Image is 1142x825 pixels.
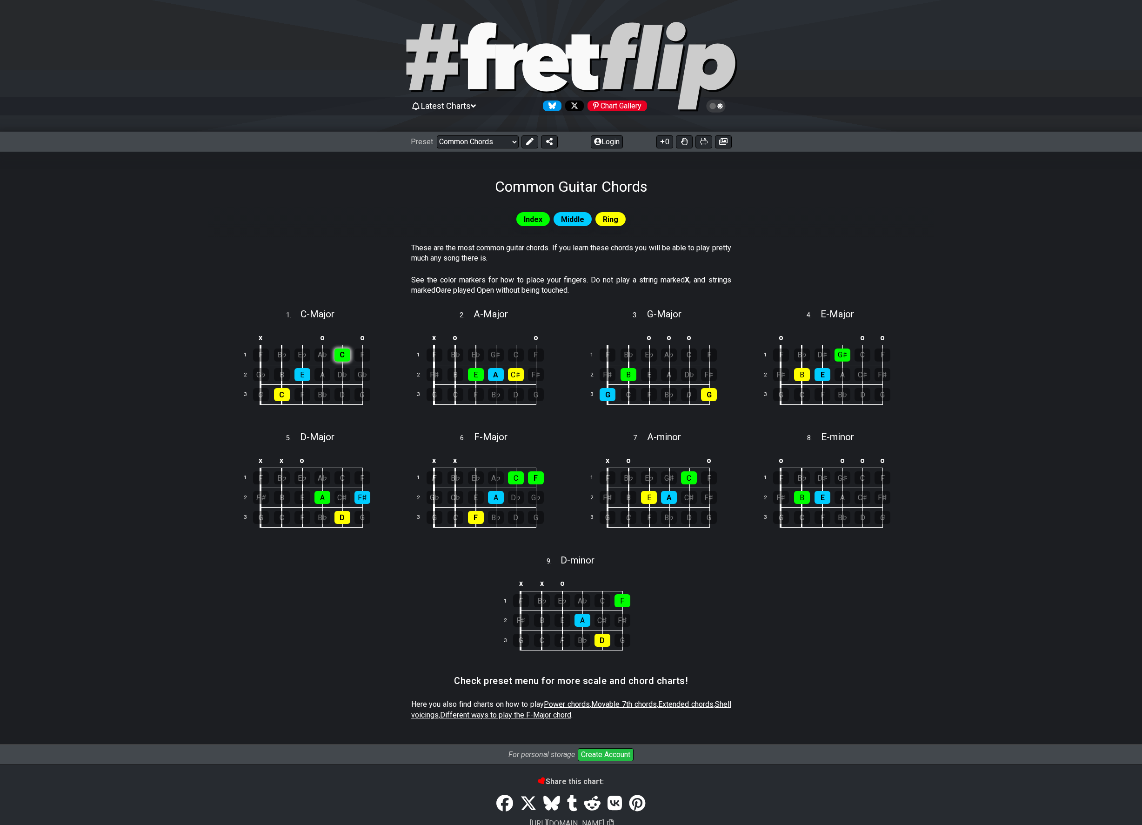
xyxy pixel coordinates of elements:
div: E♭ [294,349,310,362]
button: Toggle Dexterity for all fretkits [676,135,693,148]
span: E - minor [821,431,854,443]
td: 1 [758,345,781,365]
span: Latest Charts [421,101,471,111]
div: G [528,388,544,401]
div: G [600,511,615,524]
td: 1 [498,591,521,611]
button: Create Account [578,748,634,761]
div: C [794,388,810,401]
span: Index [524,213,542,226]
span: D - Major [300,431,334,443]
td: 3 [498,630,521,651]
div: F [427,471,442,484]
td: o [445,330,466,345]
span: 3 . [633,310,647,321]
td: 1 [758,468,781,488]
a: Follow #fretflip at X [561,101,584,111]
div: B♭ [447,349,463,362]
div: G♭ [528,491,544,504]
button: 0 [656,135,673,148]
p: See the color markers for how to place your fingers. Do not play a string marked , and strings ma... [411,275,731,296]
button: Share Preset [541,135,558,148]
a: #fretflip at Pinterest [584,101,647,111]
div: A [661,491,677,504]
div: C♯ [334,491,350,504]
div: C [508,349,524,362]
div: G [701,388,717,401]
div: D♭ [681,368,697,381]
td: o [639,330,659,345]
div: F [294,388,310,401]
div: B♭ [447,471,463,484]
div: F [701,349,717,362]
div: B♭ [274,349,290,362]
div: A [661,368,677,381]
div: G [427,388,442,401]
td: 3 [412,385,434,405]
div: F [427,349,442,362]
div: F [641,388,657,401]
div: G♯ [488,349,504,362]
td: x [271,453,292,468]
td: o [552,576,573,591]
td: x [445,453,466,468]
div: E [815,491,830,504]
span: Different ways to play the F-Major chord [440,711,571,719]
a: Pinterest [625,791,648,817]
div: C♯ [681,491,697,504]
span: Middle [561,213,584,226]
div: C♭ [447,491,463,504]
div: G♯ [661,471,677,484]
span: 2 . [460,310,474,321]
span: Toggle light / dark theme [711,102,721,110]
td: o [873,330,893,345]
td: 2 [585,488,607,508]
p: These are the most common guitar chords. If you learn these chords you will be able to play prett... [411,243,731,264]
td: o [659,330,679,345]
div: G [528,511,544,524]
div: G [701,511,717,524]
td: x [424,453,445,468]
td: 3 [758,385,781,405]
a: Share on Facebook [493,791,516,817]
a: VK [604,791,626,817]
td: 1 [238,468,260,488]
div: G♭ [354,368,370,381]
td: 2 [238,488,260,508]
div: F♯ [253,491,269,504]
a: Reddit [581,791,604,817]
td: 3 [585,385,607,405]
a: Tumblr [563,791,581,817]
span: 1 . [286,310,300,321]
div: Chart Gallery [588,101,647,111]
a: Follow #fretflip at Bluesky [539,101,561,111]
span: Extended chords [658,700,714,709]
div: F [600,349,615,362]
div: E [468,368,484,381]
span: 7 . [633,433,647,443]
span: 6 . [460,433,474,443]
strong: O [435,286,441,295]
div: F [641,511,657,524]
div: F [554,634,570,647]
div: D♭ [334,368,350,381]
div: F♯ [528,368,544,381]
div: E [294,491,310,504]
div: B♭ [274,471,290,484]
div: F [773,471,789,484]
div: G [354,511,370,524]
i: For personal storage [508,750,575,759]
div: A [835,368,850,381]
td: o [770,453,792,468]
div: A♭ [488,471,504,484]
div: C [855,349,870,362]
div: G♭ [427,491,442,504]
div: F [875,471,890,484]
td: 2 [412,488,434,508]
td: x [531,576,552,591]
div: G [513,634,529,647]
div: B♭ [835,511,850,524]
span: E - Major [821,309,854,320]
div: C [508,471,524,484]
div: B♭ [314,388,330,401]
